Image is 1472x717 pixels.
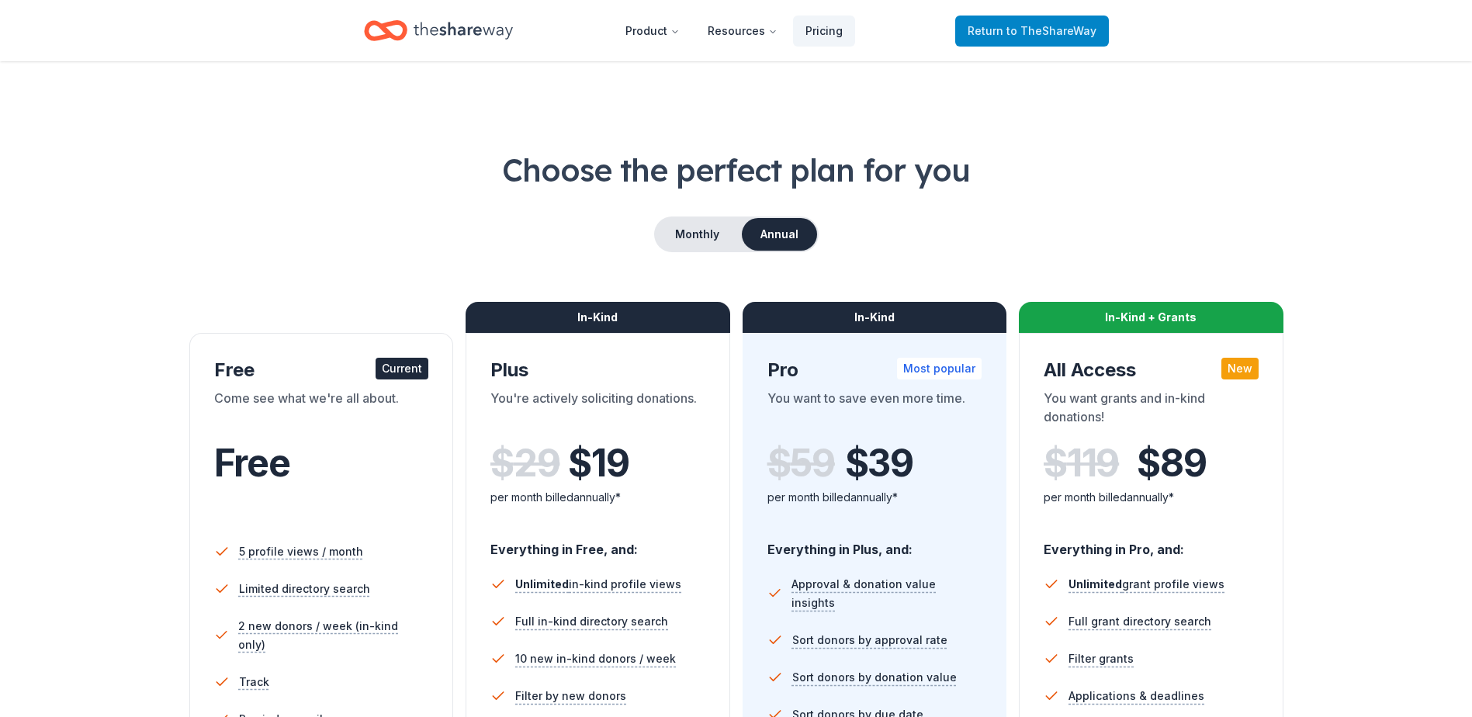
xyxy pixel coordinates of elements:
[1068,649,1134,668] span: Filter grants
[1044,389,1259,432] div: You want grants and in-kind donations!
[767,358,982,383] div: Pro
[792,668,957,687] span: Sort donors by donation value
[490,389,705,432] div: You're actively soliciting donations.
[793,16,855,47] a: Pricing
[62,148,1410,192] h1: Choose the perfect plan for you
[1044,358,1259,383] div: All Access
[1068,612,1211,631] span: Full grant directory search
[466,302,730,333] div: In-Kind
[515,577,569,591] span: Unlimited
[214,389,429,432] div: Come see what we're all about.
[613,16,692,47] button: Product
[1044,527,1259,559] div: Everything in Pro, and:
[613,12,855,49] nav: Main
[364,12,513,49] a: Home
[1019,302,1283,333] div: In-Kind + Grants
[1068,687,1204,705] span: Applications & deadlines
[1221,358,1259,379] div: New
[238,617,428,654] span: 2 new donors / week (in-kind only)
[955,16,1109,47] a: Returnto TheShareWay
[845,442,913,485] span: $ 39
[767,488,982,507] div: per month billed annually*
[239,673,269,691] span: Track
[1006,24,1096,37] span: to TheShareWay
[791,575,982,612] span: Approval & donation value insights
[656,218,739,251] button: Monthly
[490,527,705,559] div: Everything in Free, and:
[239,580,370,598] span: Limited directory search
[515,649,676,668] span: 10 new in-kind donors / week
[214,440,290,486] span: Free
[695,16,790,47] button: Resources
[1068,577,1122,591] span: Unlimited
[568,442,629,485] span: $ 19
[515,612,668,631] span: Full in-kind directory search
[1068,577,1224,591] span: grant profile views
[1137,442,1206,485] span: $ 89
[897,358,982,379] div: Most popular
[767,389,982,432] div: You want to save even more time.
[376,358,428,379] div: Current
[490,358,705,383] div: Plus
[214,358,429,383] div: Free
[515,577,681,591] span: in-kind profile views
[968,22,1096,40] span: Return
[742,218,817,251] button: Annual
[490,488,705,507] div: per month billed annually*
[792,631,947,649] span: Sort donors by approval rate
[743,302,1007,333] div: In-Kind
[515,687,626,705] span: Filter by new donors
[239,542,363,561] span: 5 profile views / month
[1044,488,1259,507] div: per month billed annually*
[767,527,982,559] div: Everything in Plus, and:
